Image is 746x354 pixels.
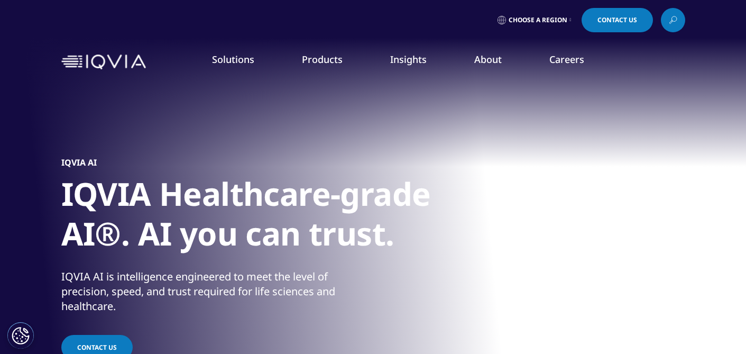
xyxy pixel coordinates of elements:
[61,269,371,314] div: IQVIA AI is intelligence engineered to meet the level of precision, speed, and trust required for...
[390,53,427,66] a: Insights
[61,174,458,260] h1: IQVIA Healthcare-grade AI®. AI you can trust.
[61,157,97,168] h5: IQVIA AI
[509,16,567,24] span: Choose a Region
[597,17,637,23] span: Contact Us
[7,322,34,349] button: Cookies Settings
[212,53,254,66] a: Solutions
[150,37,685,87] nav: Primary
[77,343,117,352] span: Contact Us
[302,53,343,66] a: Products
[582,8,653,32] a: Contact Us
[474,53,502,66] a: About
[549,53,584,66] a: Careers
[61,55,146,70] img: IQVIA Healthcare Information Technology and Pharma Clinical Research Company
